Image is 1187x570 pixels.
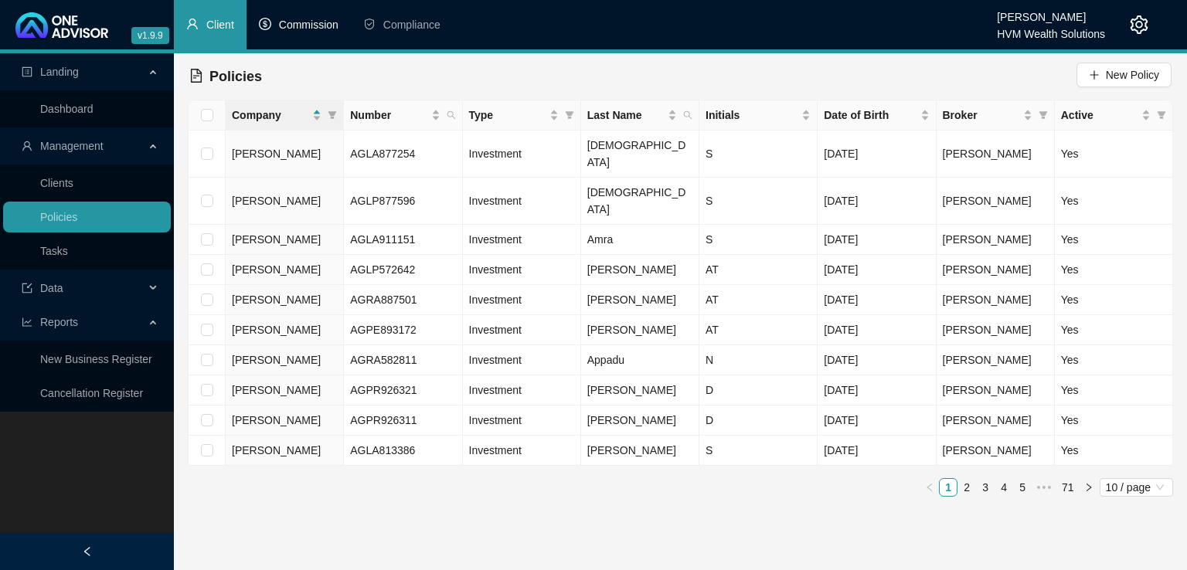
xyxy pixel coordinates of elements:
span: file-text [189,69,203,83]
span: Active [1061,107,1138,124]
td: Yes [1055,315,1173,345]
td: [DATE] [818,285,936,315]
span: search [680,103,696,127]
td: [DEMOGRAPHIC_DATA] [581,178,699,225]
span: user [186,18,199,30]
span: Number [350,107,427,124]
th: Number [344,100,462,131]
span: New Policy [1106,66,1159,83]
li: Next Page [1080,478,1098,497]
th: Broker [937,100,1055,131]
td: [PERSON_NAME] [581,436,699,466]
span: Type [469,107,546,124]
td: [DATE] [818,375,936,405]
span: [PERSON_NAME] [943,354,1032,366]
td: S [699,436,818,466]
a: Dashboard [40,103,94,115]
a: 5 [1014,479,1031,496]
li: Previous Page [920,478,939,497]
span: left [925,483,934,492]
a: Clients [40,177,73,189]
span: Investment [469,324,522,336]
span: Investment [469,444,522,456]
td: [DATE] [818,315,936,345]
span: AGPE893172 [350,324,417,336]
td: S [699,178,818,225]
span: [PERSON_NAME] [232,444,321,456]
span: [PERSON_NAME] [232,354,321,366]
span: Broker [943,107,1020,124]
span: Investment [469,293,522,306]
span: import [22,283,32,293]
td: S [699,225,818,255]
li: 1 [939,478,957,497]
span: filter [328,110,337,120]
th: Active [1055,100,1173,131]
a: 1 [940,479,957,496]
span: [PERSON_NAME] [232,293,321,306]
button: New Policy [1076,63,1172,87]
a: 4 [995,479,1012,496]
span: Commission [279,19,338,31]
td: Yes [1055,178,1173,225]
th: Initials [699,100,818,131]
span: user [22,141,32,151]
td: [DATE] [818,131,936,178]
span: AGLA813386 [350,444,415,456]
div: Page Size [1100,478,1173,497]
td: Yes [1055,345,1173,375]
span: AGRA887501 [350,293,417,306]
td: S [699,131,818,178]
span: [PERSON_NAME] [943,263,1032,276]
span: AGPR926311 [350,414,417,426]
span: search [683,110,692,120]
li: 5 [1013,478,1032,497]
td: AT [699,255,818,285]
span: AGLA911151 [350,233,415,246]
span: [PERSON_NAME] [943,293,1032,306]
span: [PERSON_NAME] [943,414,1032,426]
li: 3 [976,478,995,497]
span: search [444,103,459,127]
div: [PERSON_NAME] [997,4,1105,21]
div: HVM Wealth Solutions [997,21,1105,38]
span: Data [40,282,63,294]
td: Yes [1055,285,1173,315]
span: filter [1039,110,1048,120]
th: Date of Birth [818,100,936,131]
td: [DATE] [818,225,936,255]
span: filter [1036,103,1051,127]
span: [PERSON_NAME] [232,263,321,276]
span: Landing [40,66,79,78]
span: Client [206,19,234,31]
span: safety [363,18,376,30]
td: D [699,375,818,405]
span: filter [562,103,577,127]
td: Yes [1055,131,1173,178]
span: 10 / page [1106,479,1167,496]
span: [PERSON_NAME] [943,384,1032,396]
span: line-chart [22,317,32,327]
span: search [447,110,456,120]
span: Investment [469,263,522,276]
span: Date of Birth [824,107,917,124]
button: left [920,478,939,497]
img: 2df55531c6924b55f21c4cf5d4484680-logo-light.svg [15,12,108,38]
span: Investment [469,148,522,160]
li: 2 [957,478,976,497]
td: [PERSON_NAME] [581,405,699,436]
td: Yes [1055,436,1173,466]
span: v1.9.9 [131,27,169,44]
a: 2 [958,479,975,496]
li: Next 5 Pages [1032,478,1056,497]
span: Management [40,140,104,152]
span: Investment [469,414,522,426]
a: 3 [977,479,994,496]
span: dollar [259,18,271,30]
span: ••• [1032,478,1056,497]
th: Last Name [581,100,699,131]
td: Appadu [581,345,699,375]
td: Amra [581,225,699,255]
span: [PERSON_NAME] [232,148,321,160]
td: D [699,405,818,436]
